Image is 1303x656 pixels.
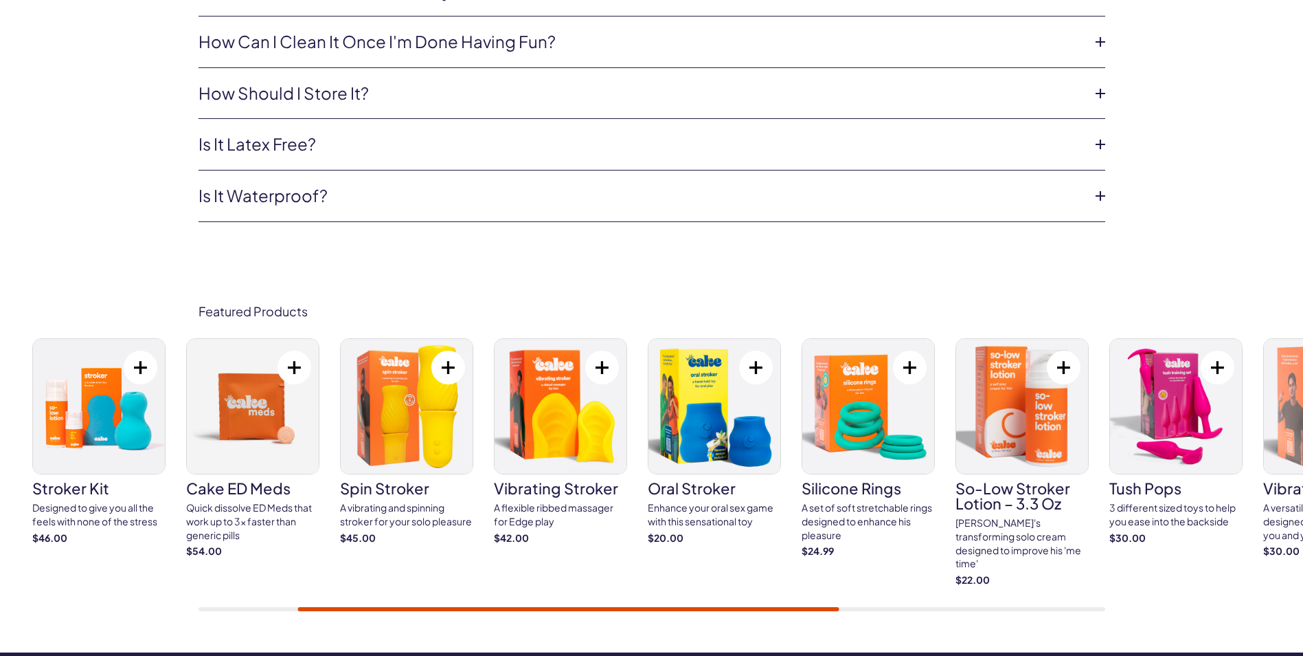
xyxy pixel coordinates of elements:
a: silicone rings silicone rings A set of soft stretchable rings designed to enhance his pleasure $2... [802,338,935,558]
h3: So-Low Stroker Lotion – 3.3 oz [955,481,1089,511]
h3: tush pops [1109,481,1243,496]
a: stroker kit stroker kit Designed to give you all the feels with none of the stress $46.00 [32,338,166,545]
h3: silicone rings [802,481,935,496]
a: vibrating stroker vibrating stroker A flexible ribbed massager for Edge play $42.00 [494,338,627,545]
strong: $54.00 [186,545,319,558]
img: oral stroker [648,339,780,474]
a: spin stroker spin stroker A vibrating and spinning stroker for your solo pleasure $45.00 [340,338,473,545]
strong: $45.00 [340,532,473,545]
strong: $22.00 [955,573,1089,587]
a: Is it latex free? [199,133,1083,156]
img: stroker kit [33,339,165,474]
strong: $30.00 [1109,532,1243,545]
div: A set of soft stretchable rings designed to enhance his pleasure [802,501,935,542]
div: A flexible ribbed massager for Edge play [494,501,627,528]
a: oral stroker oral stroker Enhance your oral sex game with this sensational toy $20.00 [648,338,781,545]
a: Cake ED Meds Cake ED Meds Quick dissolve ED Meds that work up to 3x faster than generic pills $54.00 [186,338,319,558]
h3: Cake ED Meds [186,481,319,496]
strong: $46.00 [32,532,166,545]
a: How can i clean it once I'm done having fun? [199,30,1083,54]
a: tush pops tush pops 3 different sized toys to help you ease into the backside $30.00 [1109,338,1243,545]
div: Designed to give you all the feels with none of the stress [32,501,166,528]
a: So-Low Stroker Lotion – 3.3 oz So-Low Stroker Lotion – 3.3 oz [PERSON_NAME]'s transforming solo c... [955,338,1089,587]
div: [PERSON_NAME]'s transforming solo cream designed to improve his 'me time' [955,516,1089,570]
div: Quick dissolve ED Meds that work up to 3x faster than generic pills [186,501,319,542]
h3: oral stroker [648,481,781,496]
img: spin stroker [341,339,473,474]
img: tush pops [1110,339,1242,474]
strong: $20.00 [648,532,781,545]
img: vibrating stroker [495,339,626,474]
strong: $24.99 [802,545,935,558]
h3: stroker kit [32,481,166,496]
a: Is it waterproof? [199,184,1083,208]
img: silicone rings [802,339,934,474]
div: 3 different sized toys to help you ease into the backside [1109,501,1243,528]
img: So-Low Stroker Lotion – 3.3 oz [956,339,1088,474]
a: How should I store it? [199,82,1083,105]
div: Enhance your oral sex game with this sensational toy [648,501,781,528]
h3: vibrating stroker [494,481,627,496]
strong: $42.00 [494,532,627,545]
img: Cake ED Meds [187,339,319,474]
div: A vibrating and spinning stroker for your solo pleasure [340,501,473,528]
h3: spin stroker [340,481,473,496]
